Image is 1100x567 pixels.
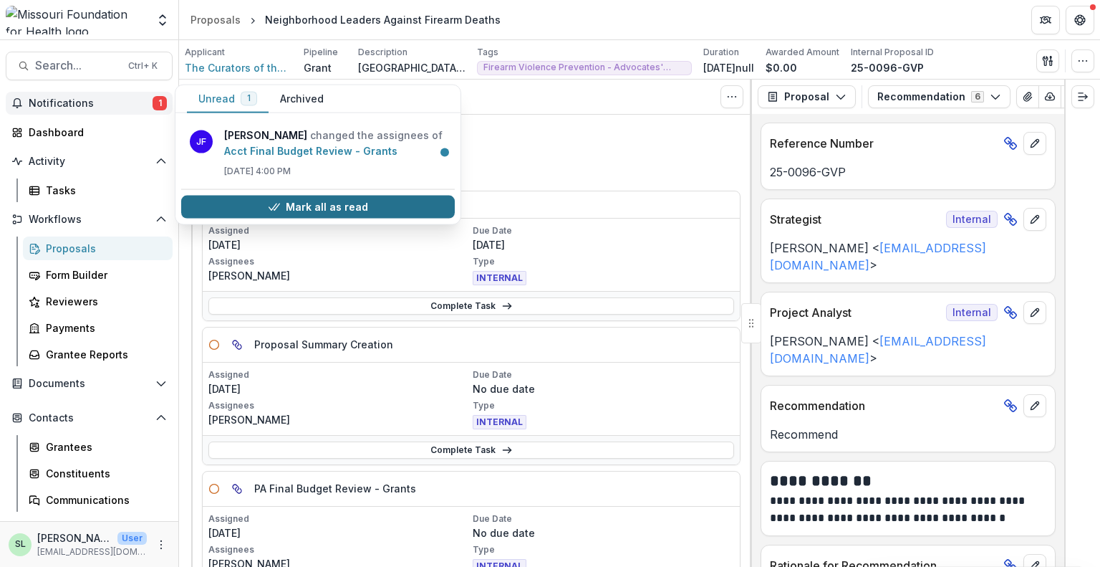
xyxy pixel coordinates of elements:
button: Toggle View Cancelled Tasks [720,85,743,108]
button: edit [1023,132,1046,155]
p: Pipeline [304,46,338,59]
p: Duration [703,46,739,59]
p: [PERSON_NAME] < > [770,333,1046,367]
span: Contacts [29,412,150,424]
a: Payments [23,316,173,340]
p: [GEOGRAPHIC_DATA][US_STATE][PERSON_NAME] (UMSL) in partnership with University of [US_STATE] Exte... [358,60,465,75]
span: INTERNAL [473,271,526,285]
button: Open Contacts [6,406,173,429]
div: Payments [46,320,161,335]
p: Assigned [208,368,470,381]
button: View dependent tasks [226,333,249,356]
p: [DATE] [208,237,470,252]
button: Open Documents [6,372,173,395]
button: Partners [1031,6,1060,34]
div: Proposals [46,241,161,256]
a: Constituents [23,462,173,485]
span: Workflows [29,214,150,226]
span: INTERNAL [473,415,526,429]
p: Internal Proposal ID [851,46,934,59]
a: [EMAIL_ADDRESS][DOMAIN_NAME] [770,241,986,272]
button: Notifications1 [6,92,173,115]
p: Type [473,255,734,268]
a: Proposals [185,9,246,30]
button: edit [1023,208,1046,231]
p: [DATE] [208,525,470,540]
p: $0.00 [766,60,797,75]
button: Search... [6,52,173,80]
p: 25-0096-GVP [851,60,924,75]
button: Mark all as read [181,196,455,219]
p: No due date [473,381,734,396]
span: Internal [946,211,998,228]
button: edit [1023,394,1046,417]
p: Awarded Amount [766,46,839,59]
p: Tags [477,46,498,59]
span: Activity [29,156,150,168]
p: Assigned [208,224,470,237]
button: Archived [269,85,335,113]
div: Constituents [46,466,161,481]
p: [PERSON_NAME] [208,268,470,283]
button: Expand right [1071,85,1094,108]
p: 25-0096-GVP [770,163,1046,181]
div: Grantee Reports [46,347,161,362]
button: Open Activity [6,150,173,173]
button: Recommendation6 [868,85,1010,108]
button: Proposal [758,85,856,108]
div: Proposals [190,12,241,27]
button: View Attached Files [1016,85,1039,108]
p: No due date [473,525,734,540]
p: Assignees [208,399,470,412]
button: Open Data & Reporting [6,518,173,540]
div: Ctrl + K [125,58,160,74]
button: Unread [187,85,269,113]
p: [PERSON_NAME] < > [770,239,1046,274]
p: [PERSON_NAME] [208,412,470,427]
a: Grantee Reports [23,343,173,366]
div: Reviewers [46,294,161,309]
p: Recommend [770,426,1046,443]
p: [DATE] [473,237,734,252]
p: Strategist [770,211,940,228]
p: Assigned [208,513,470,525]
div: Tasks [46,183,161,198]
p: Due Date [473,368,734,381]
img: Missouri Foundation for Health logo [6,6,147,34]
div: Grantees [46,439,161,454]
p: Assignees [208,255,470,268]
button: Open entity switcher [153,6,173,34]
button: More [153,536,170,553]
button: Open Workflows [6,208,173,231]
p: Reference Number [770,135,998,152]
p: Due Date [473,513,734,525]
span: Internal [946,304,998,321]
a: Tasks [23,178,173,202]
span: Firearm Violence Prevention - Advocates' Network and Capacity Building - Innovation Funding [483,62,685,72]
span: Notifications [29,97,153,110]
p: Applicant [185,46,225,59]
button: edit [1023,301,1046,324]
p: Assignees [208,543,470,556]
a: The Curators of the [GEOGRAPHIC_DATA][US_STATE] [185,60,292,75]
p: Description [358,46,407,59]
p: User [117,532,147,545]
a: Complete Task [208,442,734,459]
a: [EMAIL_ADDRESS][DOMAIN_NAME] [770,334,986,366]
p: Recommendation [770,397,998,414]
a: Communications [23,488,173,512]
a: Grantees [23,435,173,459]
p: [DATE] [208,381,470,396]
a: Dashboard [6,120,173,144]
p: changed the assignees of [224,128,446,159]
a: Reviewers [23,290,173,313]
div: Communications [46,492,161,508]
button: View dependent tasks [226,477,249,500]
span: Documents [29,378,150,390]
span: 1 [247,93,251,103]
h5: PA Final Budget Review - Grants [254,481,416,496]
div: Form Builder [46,267,161,282]
a: Proposals [23,237,173,260]
span: 1 [153,96,167,110]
